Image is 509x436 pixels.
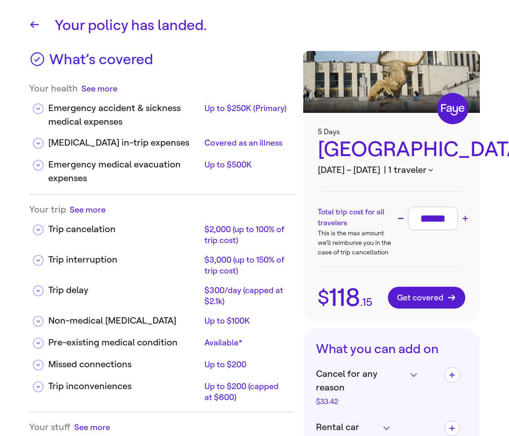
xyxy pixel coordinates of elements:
[204,224,287,246] div: $2,000 (up to 100% of trip cost)
[48,284,201,297] div: Trip delay
[29,246,294,276] div: Trip interruption$3,000 (up to 150% of trip cost)
[204,254,287,276] div: $3,000 (up to 150% of trip cost)
[29,151,294,185] div: Emergency medical evacuation expensesUp to $500K
[29,215,294,246] div: Trip cancelation$2,000 (up to 100% of trip cost)
[204,359,287,370] div: Up to $200
[55,15,480,36] h1: Your policy has landed.
[29,94,294,129] div: Emergency accident & sickness medical expensesUp to $250K (Primary)
[48,253,201,267] div: Trip interruption
[316,367,417,406] h4: Cancel for any reason$33.42
[29,204,294,215] div: Your trip
[48,101,201,129] div: Emergency accident & sickness medical expenses
[204,159,287,170] div: Up to $500K
[412,211,454,227] input: Trip cost
[29,276,294,307] div: Trip delay$300/day (capped at $2.1k)
[29,307,294,329] div: Non-medical [MEDICAL_DATA]Up to $100K
[316,398,406,406] div: $33.42
[204,103,287,114] div: Up to $250K (Primary)
[360,297,362,308] span: .
[204,285,287,307] div: $300/day (capped at $2.1k)
[48,136,201,150] div: [MEDICAL_DATA] in-trip expenses
[444,421,460,436] button: Add
[318,136,465,163] div: [GEOGRAPHIC_DATA]
[48,336,201,350] div: Pre-existing medical condition
[397,293,456,302] span: Get covered
[388,287,465,309] button: Get covered
[74,421,110,433] button: See more
[70,204,106,215] button: See more
[48,358,201,371] div: Missed connections
[460,213,471,224] button: Increase trip cost
[395,213,406,224] button: Decrease trip cost
[318,163,465,177] h3: [DATE] – [DATE]
[204,381,287,403] div: Up to $200 (capped at $600)
[362,297,372,308] span: 15
[48,380,201,393] div: Trip inconveniences
[316,341,467,357] h3: What you can add on
[444,367,460,383] button: Add
[48,223,201,236] div: Trip cancelation
[29,350,294,372] div: Missed connectionsUp to $200
[29,129,294,151] div: [MEDICAL_DATA] in-trip expensesCovered as an illness
[318,228,392,257] p: This is the max amount we’ll reimburse you in the case of trip cancellation
[204,137,287,148] div: Covered as an illness
[204,337,287,348] div: Available*
[29,329,294,350] div: Pre-existing medical conditionAvailable*
[48,314,201,328] div: Non-medical [MEDICAL_DATA]
[49,51,153,74] h3: What’s covered
[384,163,433,177] button: | 1 traveler
[316,367,406,395] span: Cancel for any reason
[29,372,294,403] div: Trip inconveniencesUp to $200 (capped at $600)
[48,158,201,185] div: Emergency medical evacuation expenses
[318,207,392,228] h3: Total trip cost for all travelers
[204,315,287,326] div: Up to $100K
[318,127,465,136] h3: 5 Days
[81,83,117,94] button: See more
[29,83,294,94] div: Your health
[329,285,360,310] span: 118
[29,421,294,433] div: Your stuff
[318,288,329,307] span: $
